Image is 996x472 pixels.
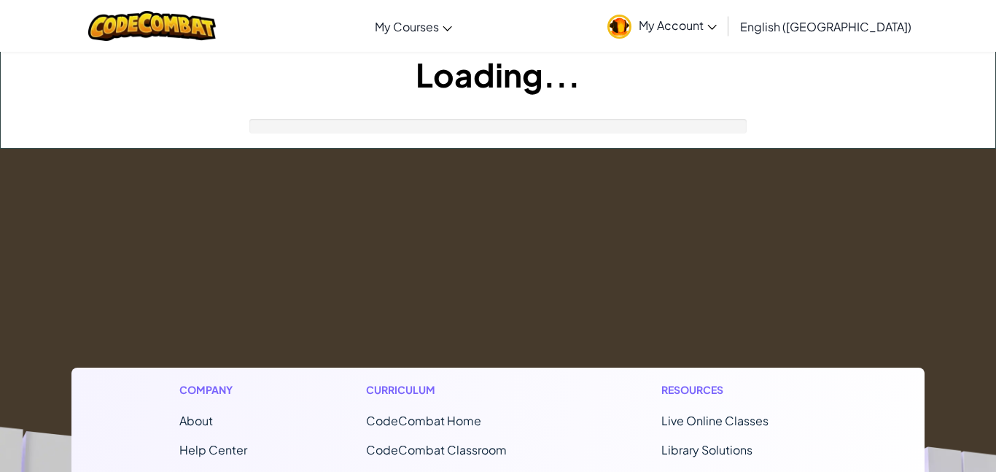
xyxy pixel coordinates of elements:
[661,382,817,398] h1: Resources
[88,11,216,41] img: CodeCombat logo
[740,19,911,34] span: English ([GEOGRAPHIC_DATA])
[179,442,247,457] a: Help Center
[661,442,752,457] a: Library Solutions
[179,382,247,398] h1: Company
[366,413,481,428] span: CodeCombat Home
[1,52,995,97] h1: Loading...
[600,3,724,49] a: My Account
[366,442,507,457] a: CodeCombat Classroom
[367,7,459,46] a: My Courses
[639,18,717,33] span: My Account
[607,15,631,39] img: avatar
[375,19,439,34] span: My Courses
[366,382,542,398] h1: Curriculum
[733,7,919,46] a: English ([GEOGRAPHIC_DATA])
[179,413,213,428] a: About
[661,413,769,428] a: Live Online Classes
